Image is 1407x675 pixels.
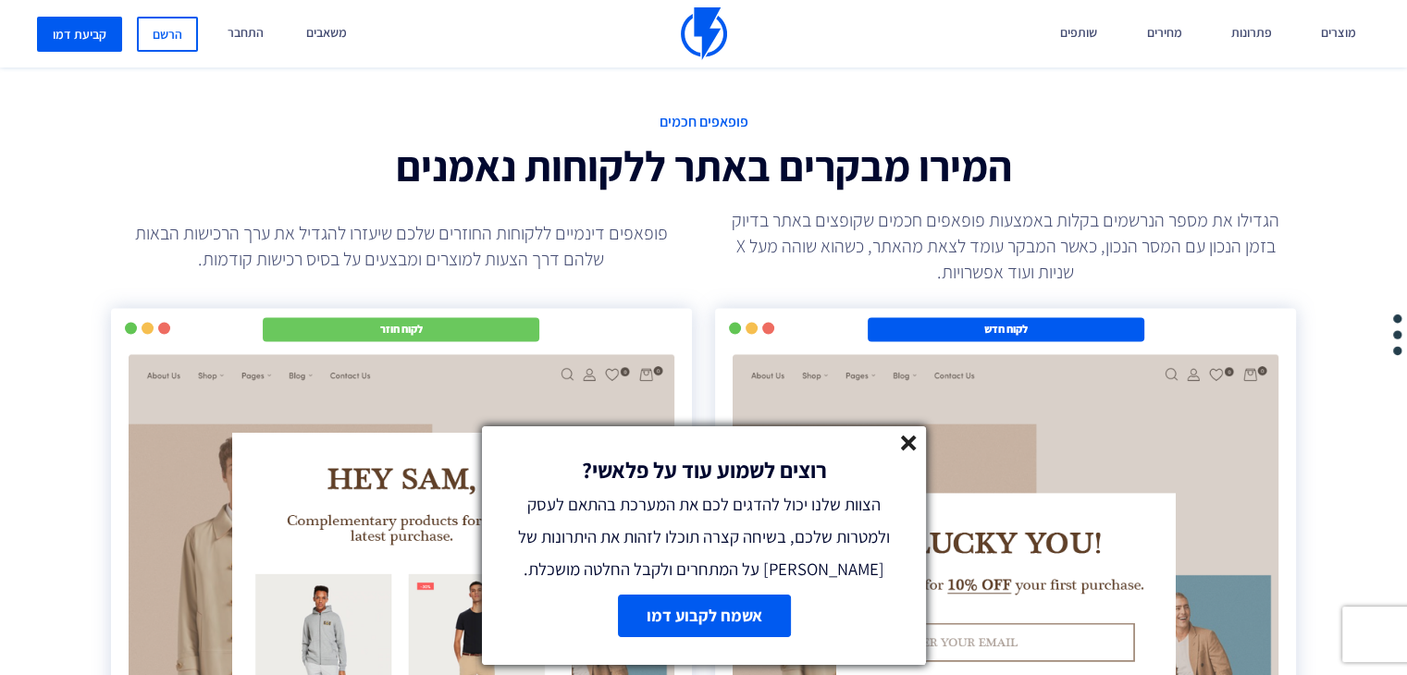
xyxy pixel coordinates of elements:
[728,207,1283,285] p: הגדילו את מספר הנרשמים בקלות באמצעות פופאפים חכמים שקופצים באתר בדיוק בזמן הנכון עם המסר הנכון, כ...
[868,317,1144,341] div: לקוח חדש
[314,142,1094,189] h2: המירו מבקרים באתר ללקוחות נאמנים
[263,317,539,341] div: לקוח חוזר
[124,220,679,272] p: פופאפים דינמיים ללקוחות החוזרים שלכם שיעזרו להגדיל את ערך הרכישות הבאות שלהם דרך הצעות למוצרים ומ...
[37,17,122,52] a: קביעת דמו
[314,112,1094,133] span: פופאפים חכמים
[137,17,198,52] a: הרשם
